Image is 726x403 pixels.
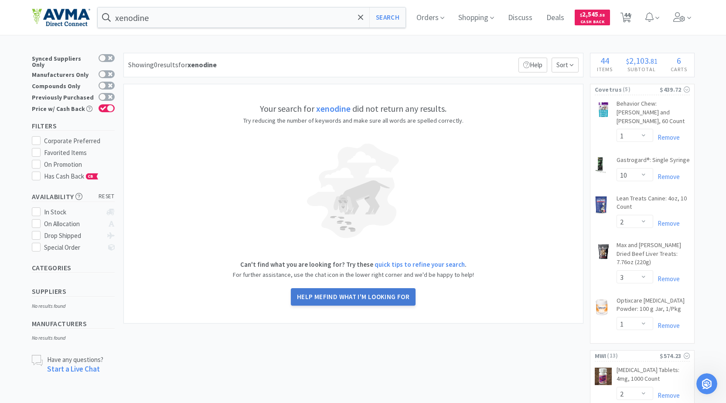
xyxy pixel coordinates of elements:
a: Optixcare [MEDICAL_DATA] Powder: 100 g Jar, 1/Pkg [617,296,690,317]
img: 20a1b49214a444f39cd0f52c532d9793_38161.png [595,157,607,174]
img: e4e33dab9f054f5782a47901c742baa9_102.png [32,8,90,27]
button: Send a message… [150,230,164,244]
span: find what I'm looking for [323,293,409,301]
h1: Vetcove [67,8,94,15]
span: Cash Back [580,20,605,25]
a: 44 [617,15,635,23]
button: Home [136,3,153,20]
a: Start a Live Chat [47,364,100,374]
img: dbe6a85b9bd2451dbbc043ebb1b34a19_17333.png [595,368,612,385]
div: The typical Vetcove Clinic Purchasing Support support operating hours are 8am-8pm EST [DATE]-[DAT... [27,62,158,120]
button: Help mefind what I'm looking for [291,288,416,306]
div: Drop Shipped [44,231,102,241]
img: Profile image for Anna [37,5,51,19]
iframe: Intercom live chat [696,373,717,394]
h5: Suppliers [32,286,115,296]
h5: Categories [32,263,115,273]
i: No results found [32,303,65,309]
span: ( 13 ) [606,351,660,360]
a: Remove [653,275,680,283]
img: Profile image for Austin [25,5,39,19]
a: Discuss [504,14,536,22]
span: MWI [595,351,607,361]
div: Close [153,3,169,19]
span: Sort [552,58,579,72]
img: ed537a1d4e5e49509db04026153d78b2_29663.png [595,196,607,214]
span: 2,103 [629,55,649,66]
div: Synced Suppliers Only [32,54,94,68]
span: $ [580,12,582,18]
div: Favorited Items [44,148,115,158]
a: Remove [653,219,680,227]
i: No results found [32,334,65,341]
a: Behavior Chew: [PERSON_NAME] and [PERSON_NAME], 60 Count [617,100,690,129]
h4: Items [590,65,620,73]
span: 2,545 [580,10,605,18]
div: In Stock [44,207,102,217]
div: Corporate Preferred [44,136,115,146]
div: Dismiss [152,274,159,281]
h4: Subtotal [619,65,664,73]
span: ( 5 ) [622,85,660,94]
a: Lean Treats Canine: 4oz, 10 Count [617,194,690,215]
span: 81 [651,57,658,65]
a: Remove [653,133,680,141]
a: Remove [653,321,680,330]
div: $574.23 [660,351,689,361]
div: Compounds Only [32,82,94,89]
div: Special Order [44,242,102,253]
div: Showing 0 results [128,59,217,71]
strong: Can't find what you are looking for? Try these . [240,260,467,269]
a: Deals [543,14,568,22]
a: $2,545.58Cash Back [575,6,610,29]
button: go back [6,3,22,20]
button: Search [369,7,406,28]
span: Has Cash Back [44,172,99,180]
h4: Carts [664,65,694,73]
a: Remove [653,391,680,400]
a: quick tips to refine your search [375,260,465,269]
h5: Filters [32,121,115,131]
div: Previously Purchased [32,93,94,100]
div: . [619,56,664,65]
span: Covetrus [595,85,622,94]
img: Profile image for Implementation [49,5,63,19]
strong: xenodine [187,60,217,69]
div: On Promotion [44,159,115,170]
a: Privacy Policy [25,288,63,295]
div: Manufacturers Only [32,70,94,78]
div: $439.72 [660,85,689,94]
a: [MEDICAL_DATA] Tablets: 4mg, 1000 Count [617,366,690,386]
span: $ [626,57,629,65]
p: Try reducing the number of keywords and make sure all words are spelled correctly. [222,116,484,125]
p: Help [518,58,547,72]
img: blind-dog-light.png [305,125,401,256]
span: for [178,60,217,69]
span: reset [99,192,115,201]
a: Remove [653,172,680,181]
span: CB [86,174,95,179]
h5: Your search for did not return any results. [222,102,484,116]
p: For further assistance, use the chat icon in the lower right corner and we'd be happy to help! [222,270,484,279]
div: Price w/ Cash Back [32,104,94,112]
textarea: Message… [7,207,167,230]
a: Max and [PERSON_NAME] Dried Beef Liver Treats: 7.76oz (220g) [617,241,690,270]
a: Gastrogard®: Single Syringe [617,156,690,168]
input: Search by item, sku, manufacturer, ingredient, size... [98,7,406,28]
img: 5ef1a1c0f6924c64b5042b9d2bb47f9d_545231.png [595,243,612,260]
img: f4144f46254d4b54b7c4c2509792fe9c_712187.png [595,298,609,316]
div: By chatting with us, you agree to the monitoring and recording of this chat on behalf of Vetcove ... [16,260,147,295]
strong: xenodine [316,103,351,114]
span: . 58 [598,12,605,18]
span: 6 [677,55,681,66]
span: 44 [600,55,609,66]
h5: Availability [32,192,115,202]
img: 681b1b4e6b9343e5b852ff4c99cff639_515938.png [595,101,612,117]
p: Have any questions? [47,355,103,364]
button: Emoji picker [14,234,20,241]
div: On Allocation [44,219,102,229]
h5: Manufacturers [32,319,115,329]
